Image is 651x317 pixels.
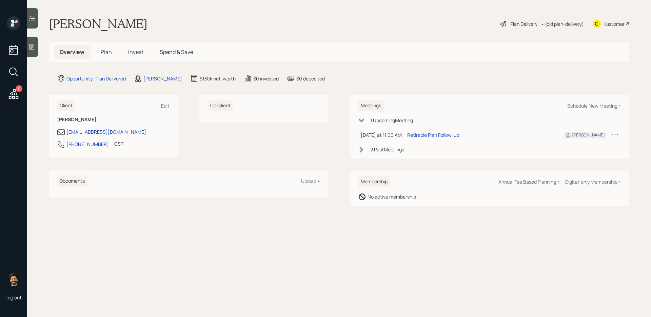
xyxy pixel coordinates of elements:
[541,20,584,27] div: • (old plan-delivery)
[161,102,170,109] div: Edit
[16,85,22,92] div: 11
[370,117,413,124] div: 1 Upcoming Meeting
[510,20,537,27] div: Plan Delivery
[296,75,325,82] div: $0 deposited
[604,20,625,27] div: Kustomer
[66,141,109,148] div: [PHONE_NUMBER]
[66,75,126,82] div: Opportunity · Plan Delivered
[49,16,147,31] h1: [PERSON_NAME]
[567,102,621,109] div: Schedule New Meeting +
[7,273,20,286] img: eric-schwartz-headshot.png
[368,193,416,200] div: No active membership
[407,131,459,138] div: Retirable Plan Follow-up
[143,75,182,82] div: [PERSON_NAME]
[301,178,320,184] div: Upload +
[565,179,621,185] div: Digital-only Membership +
[160,48,193,56] span: Spend & Save
[358,100,384,111] h6: Meetings
[66,128,146,135] div: [EMAIL_ADDRESS][DOMAIN_NAME]
[101,48,112,56] span: Plan
[128,48,143,56] span: Invest
[57,175,87,187] h6: Documents
[361,131,402,138] div: [DATE] at 11:00 AM
[114,140,123,147] div: CST
[57,100,75,111] h6: Client
[498,179,560,185] div: Annual Fee Based Planning +
[358,176,390,187] h6: Membership
[572,132,605,138] div: [PERSON_NAME]
[60,48,84,56] span: Overview
[253,75,279,82] div: $0 invested
[5,294,22,301] div: Log out
[370,146,404,153] div: 2 Past Meeting s
[200,75,236,82] div: $130k net-worth
[57,117,170,123] h6: [PERSON_NAME]
[208,100,233,111] h6: Co-client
